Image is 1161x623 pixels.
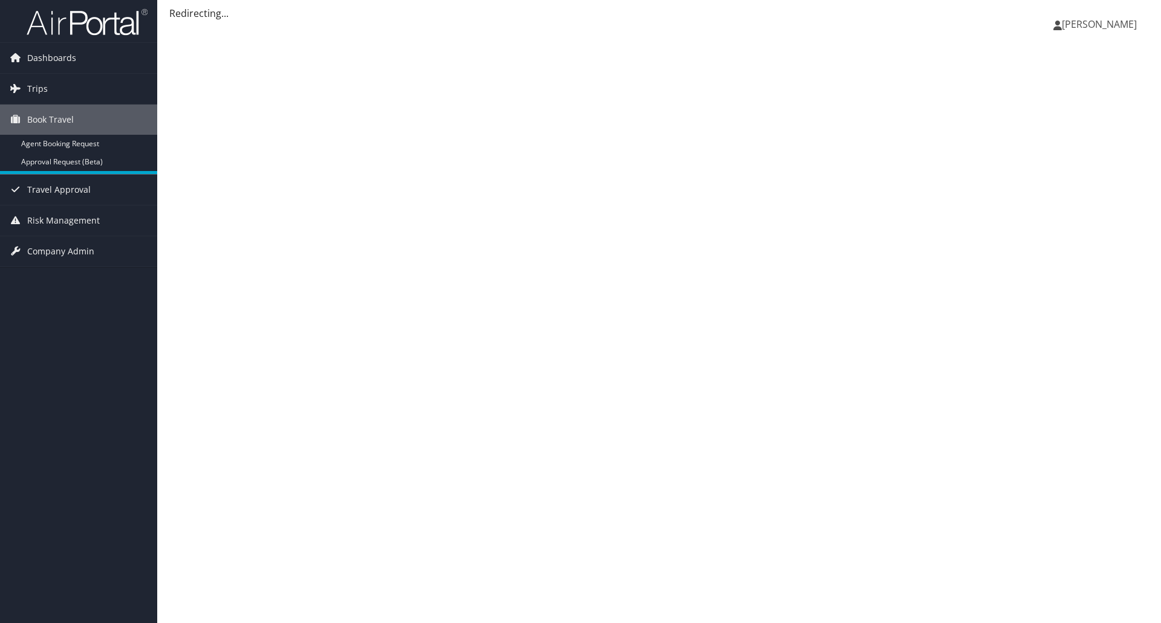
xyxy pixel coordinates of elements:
[27,205,100,236] span: Risk Management
[27,236,94,266] span: Company Admin
[1053,6,1149,42] a: [PERSON_NAME]
[27,8,148,36] img: airportal-logo.png
[27,175,91,205] span: Travel Approval
[27,74,48,104] span: Trips
[27,105,74,135] span: Book Travel
[1062,18,1137,31] span: [PERSON_NAME]
[27,43,76,73] span: Dashboards
[169,6,1149,21] div: Redirecting...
